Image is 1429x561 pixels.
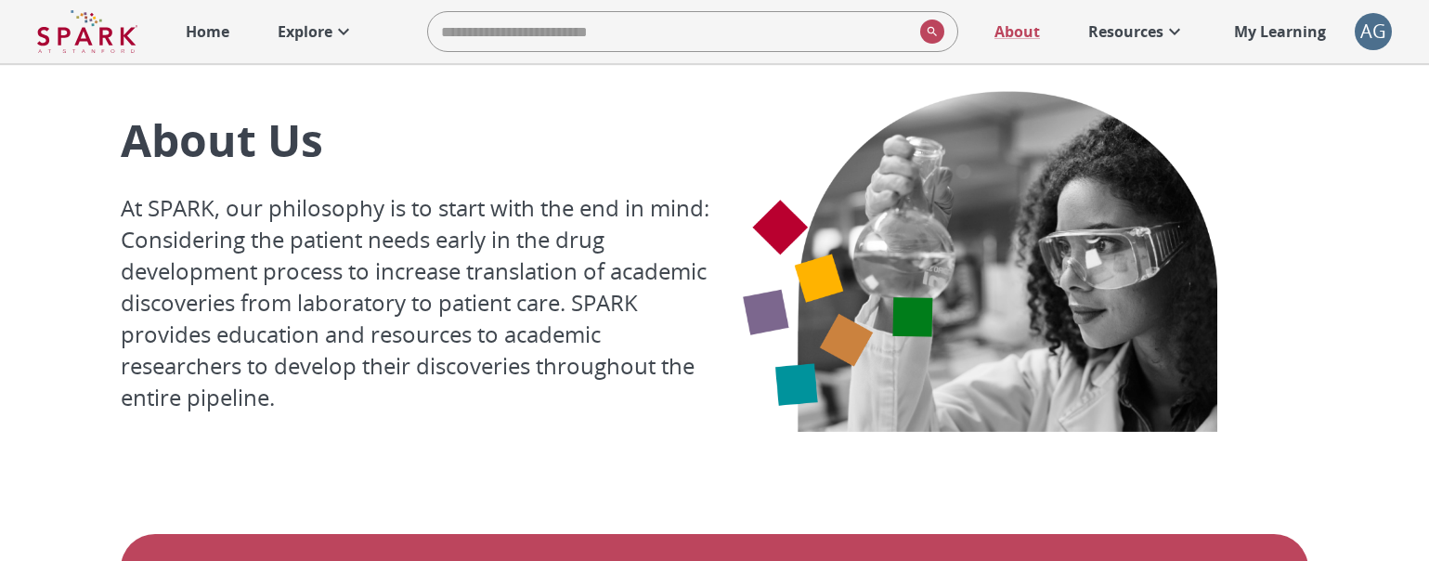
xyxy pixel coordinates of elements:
[1079,11,1195,52] a: Resources
[176,11,239,52] a: Home
[1225,11,1336,52] a: My Learning
[37,9,137,54] img: Logo of SPARK at Stanford
[1355,13,1392,50] div: AG
[994,20,1040,43] p: About
[1355,13,1392,50] button: account of current user
[913,12,944,51] button: search
[1088,20,1163,43] p: Resources
[186,20,229,43] p: Home
[1234,20,1326,43] p: My Learning
[985,11,1049,52] a: About
[121,110,715,170] p: About Us
[121,192,715,413] p: At SPARK, our philosophy is to start with the end in mind: Considering the patient needs early in...
[268,11,364,52] a: Explore
[278,20,332,43] p: Explore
